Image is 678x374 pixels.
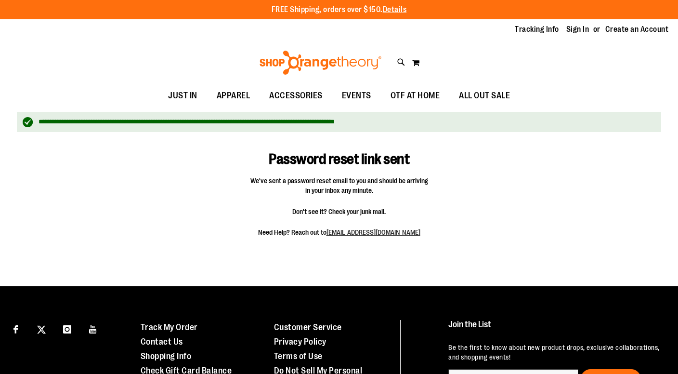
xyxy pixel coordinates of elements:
a: Visit our X page [33,320,50,337]
span: Need Help? Reach out to [250,227,428,237]
a: Visit our Facebook page [7,320,24,337]
a: [EMAIL_ADDRESS][DOMAIN_NAME] [326,228,420,236]
a: Sign In [566,24,589,35]
span: JUST IN [168,85,197,107]
p: Be the first to know about new product drops, exclusive collaborations, and shopping events! [448,343,660,362]
a: Customer Service [274,322,342,332]
span: APPAREL [217,85,250,107]
a: Visit our Youtube page [85,320,102,337]
a: Tracking Info [515,24,559,35]
span: ALL OUT SALE [459,85,510,107]
a: Contact Us [141,337,183,347]
img: Twitter [37,325,46,334]
a: Terms of Use [274,351,323,361]
span: OTF AT HOME [391,85,440,107]
img: Shop Orangetheory [258,51,383,75]
a: Details [383,5,407,14]
a: Track My Order [141,322,198,332]
span: EVENTS [342,85,371,107]
a: Create an Account [605,24,669,35]
h1: Password reset link sent [227,137,452,168]
h4: Join the List [448,320,660,338]
span: ACCESSORIES [269,85,323,107]
span: We've sent a password reset email to you and should be arriving in your inbox any minute. [250,176,428,195]
a: Shopping Info [141,351,192,361]
a: Visit our Instagram page [59,320,76,337]
span: Don't see it? Check your junk mail. [250,207,428,216]
p: FREE Shipping, orders over $150. [272,4,407,15]
a: Privacy Policy [274,337,326,347]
